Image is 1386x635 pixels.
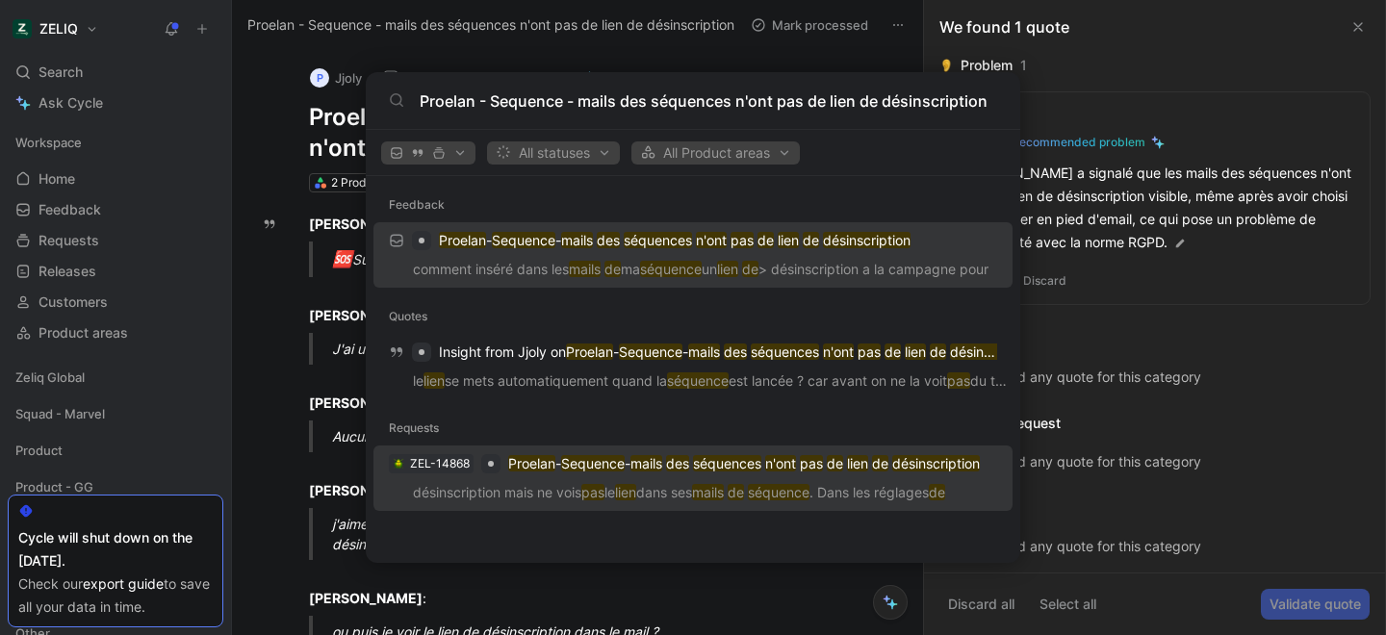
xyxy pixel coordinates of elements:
[487,141,620,165] button: All statuses
[410,454,470,473] div: ZEL-14868
[872,455,888,471] mark: de
[439,341,997,364] p: Insight from Jjoly on - -
[827,455,843,471] mark: de
[666,455,689,471] mark: des
[905,343,926,360] mark: lien
[731,232,754,248] mark: pas
[742,261,758,277] mark: de
[604,261,621,277] mark: de
[640,141,791,165] span: All Product areas
[803,232,819,248] mark: de
[929,484,945,500] mark: de
[688,343,720,360] mark: mails
[800,455,823,471] mark: pas
[393,458,404,470] img: 🪲
[823,232,911,248] mark: désinscription
[667,372,729,389] mark: séquence
[379,369,1007,398] p: le se mets automatiquement quand la est lancée ? car avant on ne la voit du tout
[624,232,692,248] mark: séquences
[847,455,868,471] mark: lien
[778,232,799,248] mark: lien
[420,89,997,113] input: Type a command or search anything
[569,261,601,277] mark: mails
[728,484,744,500] mark: de
[765,455,796,471] mark: n'ont
[724,343,747,360] mark: des
[496,141,611,165] span: All statuses
[823,343,854,360] mark: n'ont
[751,343,819,360] mark: séquences
[379,481,1007,510] p: désinscription mais ne vois le dans ses . Dans les réglages
[693,455,761,471] mark: séquences
[366,411,1020,445] div: Requests
[492,232,555,248] mark: Sequence
[619,343,682,360] mark: Sequence
[858,343,881,360] mark: pas
[366,188,1020,222] div: Feedback
[892,455,980,471] mark: désinscription
[640,261,702,277] mark: séquence
[373,222,1013,288] a: Proelan-Sequence-mails des séquences n'ont pas de lien de désinscriptioncomment inséré dans lesma...
[692,484,724,500] mark: mails
[423,372,445,389] mark: lien
[885,343,901,360] mark: de
[379,258,1007,287] p: comment inséré dans les ma un > désinscription a la campagne pour
[717,261,738,277] mark: lien
[930,343,946,360] mark: de
[508,452,980,475] p: - -
[561,232,593,248] mark: mails
[597,232,620,248] mark: des
[631,141,800,165] button: All Product areas
[757,232,774,248] mark: de
[748,484,809,500] mark: séquence
[615,484,636,500] mark: lien
[950,343,1038,360] mark: désinscription
[439,229,911,252] p: - -
[373,334,1013,399] a: Insight from Jjoly onProelan-Sequence-mails des séquences n'ont pas de lien de désinscriptionleli...
[566,343,613,360] mark: Proelan
[373,445,1013,511] a: 🪲ZEL-14868Proelan-Sequence-mails des séquences n'ont pas de lien de désinscriptiondésinscription ...
[630,455,662,471] mark: mails
[508,455,555,471] mark: Proelan
[366,299,1020,334] div: Quotes
[561,455,625,471] mark: Sequence
[581,484,604,500] mark: pas
[696,232,727,248] mark: n'ont
[439,232,486,248] mark: Proelan
[947,372,970,389] mark: pas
